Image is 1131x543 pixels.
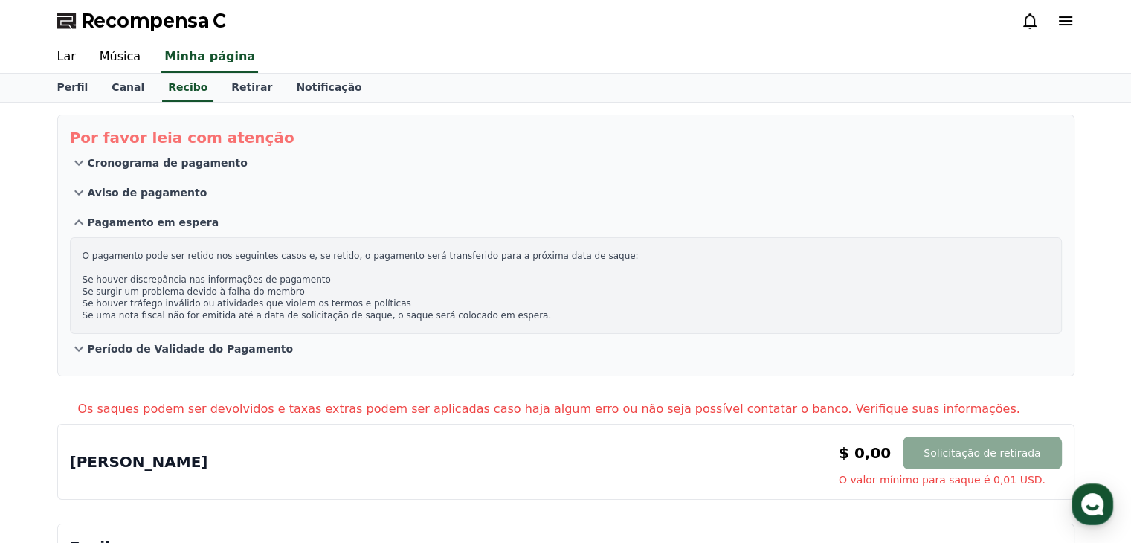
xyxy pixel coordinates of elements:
[57,81,88,93] font: Perfil
[100,74,156,102] a: Canal
[192,420,286,457] a: Settings
[296,81,361,93] font: Notificação
[70,453,208,471] font: [PERSON_NAME]
[100,49,141,63] font: Música
[164,49,255,63] font: Minha página
[70,208,1062,237] button: Pagamento em espera
[839,474,1045,486] font: O valor mínimo para saque é 0,01 USD.
[219,74,284,102] a: Retirar
[88,42,152,73] a: Música
[88,216,219,228] font: Pagamento em espera
[45,74,100,102] a: Perfil
[38,442,64,454] span: Home
[161,42,258,73] a: Minha página
[924,447,1040,459] font: Solicitação de retirada
[162,74,213,102] a: Recibo
[284,74,373,102] a: Notificação
[70,178,1062,208] button: Aviso de pagamento
[903,437,1061,469] button: Solicitação de retirada
[839,444,891,462] font: $ 0,00
[83,251,639,261] font: O pagamento pode ser retido nos seguintes casos e, se retido, o pagamento será transferido para a...
[70,334,1062,364] button: Período de Validade do Pagamento
[70,129,294,147] font: Por favor leia com atenção
[70,148,1062,178] button: Cronograma de pagamento
[123,443,167,454] span: Messages
[83,274,331,285] font: Se houver discrepância nas informações de pagamento
[168,81,207,93] font: Recibo
[220,442,257,454] span: Settings
[83,286,305,297] font: Se surgir um problema devido à falha do membro
[88,343,294,355] font: Período de Validade do Pagamento
[78,402,1020,416] font: Os saques podem ser devolvidos e taxas extras podem ser aplicadas caso haja algum erro ou não sej...
[88,157,248,169] font: Cronograma de pagamento
[83,310,552,321] font: Se uma nota fiscal não for emitida até a data de solicitação de saque, o saque será colocado em e...
[88,187,207,199] font: Aviso de pagamento
[45,42,88,73] a: Lar
[4,420,98,457] a: Home
[231,81,272,93] font: Retirar
[98,420,192,457] a: Messages
[81,10,226,31] font: Recompensa C
[83,298,411,309] font: Se houver tráfego inválido ou atividades que violem os termos e políticas
[57,9,226,33] a: Recompensa C
[112,81,144,93] font: Canal
[57,49,76,63] font: Lar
